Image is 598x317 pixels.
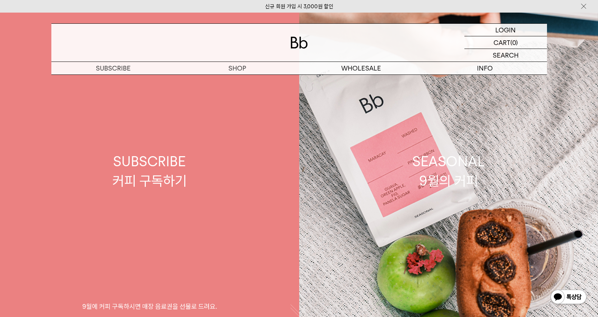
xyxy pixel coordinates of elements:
[493,49,519,62] p: SEARCH
[112,152,187,190] div: SUBSCRIBE 커피 구독하기
[510,36,518,49] p: (0)
[423,62,547,74] p: INFO
[550,289,587,306] img: 카카오톡 채널 1:1 채팅 버튼
[464,24,547,36] a: LOGIN
[51,62,175,74] a: SUBSCRIBE
[291,37,308,49] img: 로고
[412,152,485,190] div: SEASONAL 9월의 커피
[175,62,299,74] a: SHOP
[265,3,333,10] a: 신규 회원 가입 시 3,000원 할인
[495,24,516,36] p: LOGIN
[299,62,423,74] p: WHOLESALE
[493,36,510,49] p: CART
[464,36,547,49] a: CART (0)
